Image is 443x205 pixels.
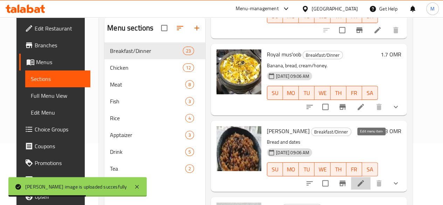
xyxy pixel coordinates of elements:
div: Tea2 [104,160,205,177]
span: FR [349,11,359,21]
span: 2 [186,165,194,172]
button: FR [346,86,362,100]
nav: Menu sections [104,40,205,180]
button: Branch-specific-item [334,98,351,115]
span: Select to update [318,100,333,114]
span: SA [365,88,375,98]
button: FR [346,162,362,176]
button: show more [387,175,404,192]
span: Edit Restaurant [35,24,85,33]
button: WE [314,162,330,176]
a: Menu disclaimer [19,171,90,188]
h2: Menu sections [107,23,153,33]
span: Promotions [35,159,85,167]
svg: Show Choices [392,103,400,111]
img: Fatih Baltamer [216,126,261,171]
span: 12 [183,64,194,71]
span: Upsell [35,192,85,201]
h6: 1.3 OMR [381,126,401,136]
span: Menus [36,58,85,66]
span: [PERSON_NAME] [267,126,310,136]
button: SU [267,86,283,100]
span: 4 [186,115,194,122]
a: Branches [19,37,90,54]
span: TH [333,164,344,175]
img: Royal mus'oob [216,49,261,94]
a: Upsell [19,188,90,205]
span: 8 [186,81,194,88]
p: Bread and dates [267,138,378,146]
span: FR [349,164,359,175]
button: delete [371,98,387,115]
div: Menu-management [236,5,279,13]
svg: Show Choices [392,179,400,187]
a: Edit Restaurant [19,20,90,37]
span: TH [333,11,344,21]
span: SA [365,11,375,21]
div: items [185,148,194,156]
span: SA [365,164,375,175]
div: [GEOGRAPHIC_DATA] [312,5,358,13]
button: TU [299,86,314,100]
a: Edit menu item [373,26,382,34]
a: Coupons [19,138,90,155]
div: items [185,97,194,105]
button: SA [362,162,378,176]
button: WE [314,86,330,100]
div: Fish3 [104,93,205,110]
button: show more [387,98,404,115]
div: items [183,47,194,55]
span: TU [302,164,312,175]
div: [PERSON_NAME] image is uploaded succesfully [25,183,127,191]
a: Edit menu item [357,103,365,111]
span: SU [270,88,280,98]
span: Edit Menu [31,108,85,117]
div: Drink [110,148,185,156]
h6: 1.7 OMR [381,49,401,59]
span: Apptaizer [110,131,185,139]
div: Meat8 [104,76,205,93]
p: Banana, bread, cream/honey. [267,61,378,70]
button: TU [299,162,314,176]
span: [DATE] 09:06 AM [273,149,312,156]
span: SU [270,11,280,21]
button: SA [362,86,378,100]
a: Sections [25,70,90,87]
div: Breakfast/Dinner [311,128,351,136]
button: TH [331,162,346,176]
span: Sections [31,75,85,83]
span: Select to update [335,23,349,37]
span: TU [302,11,312,21]
span: Choice Groups [35,125,85,134]
span: WE [317,164,327,175]
a: Edit Menu [25,104,90,121]
button: Add section [188,20,205,36]
div: Drink5 [104,143,205,160]
span: SU [270,164,280,175]
span: Coupons [35,142,85,150]
a: Menus [19,54,90,70]
span: Menu disclaimer [35,176,85,184]
span: M [430,5,435,13]
a: Choice Groups [19,121,90,138]
span: Branches [35,41,85,49]
span: MO [286,88,296,98]
span: Breakfast/Dinner [311,128,351,136]
span: Select all sections [157,21,172,35]
span: 3 [186,132,194,138]
span: FR [349,88,359,98]
div: items [183,63,194,72]
span: Breakfast/Dinner [303,51,342,59]
span: Royal mus'oob [267,49,301,60]
span: WE [317,11,327,21]
span: Breakfast/Dinner [110,47,183,55]
span: Chicken [110,63,183,72]
a: Promotions [19,155,90,171]
button: delete [371,175,387,192]
span: Tea [110,164,185,173]
button: MO [283,86,299,100]
span: Select to update [318,176,333,191]
span: Sort sections [172,20,188,36]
